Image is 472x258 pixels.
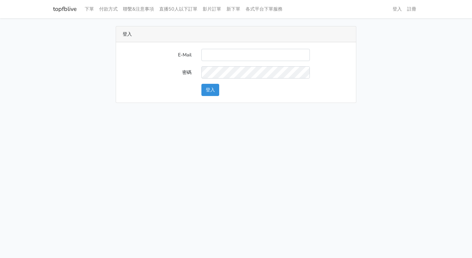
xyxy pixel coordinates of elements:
[224,3,243,16] a: 新下單
[243,3,285,16] a: 各式平台下單服務
[390,3,404,16] a: 登入
[82,3,97,16] a: 下單
[120,3,157,16] a: 聯繫&注意事項
[200,3,224,16] a: 影片訂單
[53,3,77,16] a: topfblive
[118,49,196,61] label: E-Mail
[118,66,196,79] label: 密碼
[201,84,219,96] button: 登入
[116,26,356,42] div: 登入
[404,3,419,16] a: 註冊
[97,3,120,16] a: 付款方式
[157,3,200,16] a: 直播50人以下訂單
